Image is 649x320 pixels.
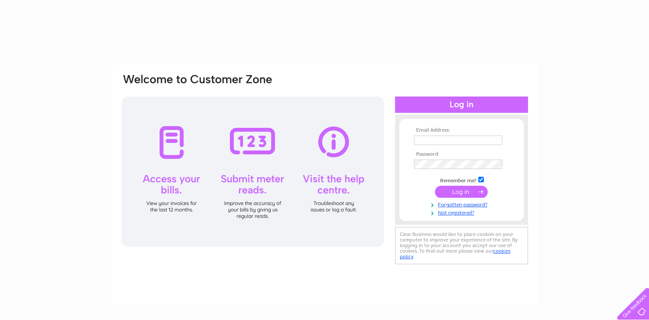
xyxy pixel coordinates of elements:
[414,208,511,216] a: Not registered?
[400,248,510,260] a: cookies policy
[435,186,488,198] input: Submit
[414,200,511,208] a: Forgotten password?
[412,151,511,157] th: Password:
[412,175,511,184] td: Remember me?
[412,127,511,133] th: Email Address:
[395,227,528,264] div: Clear Business would like to place cookies on your computer to improve your experience of the sit...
